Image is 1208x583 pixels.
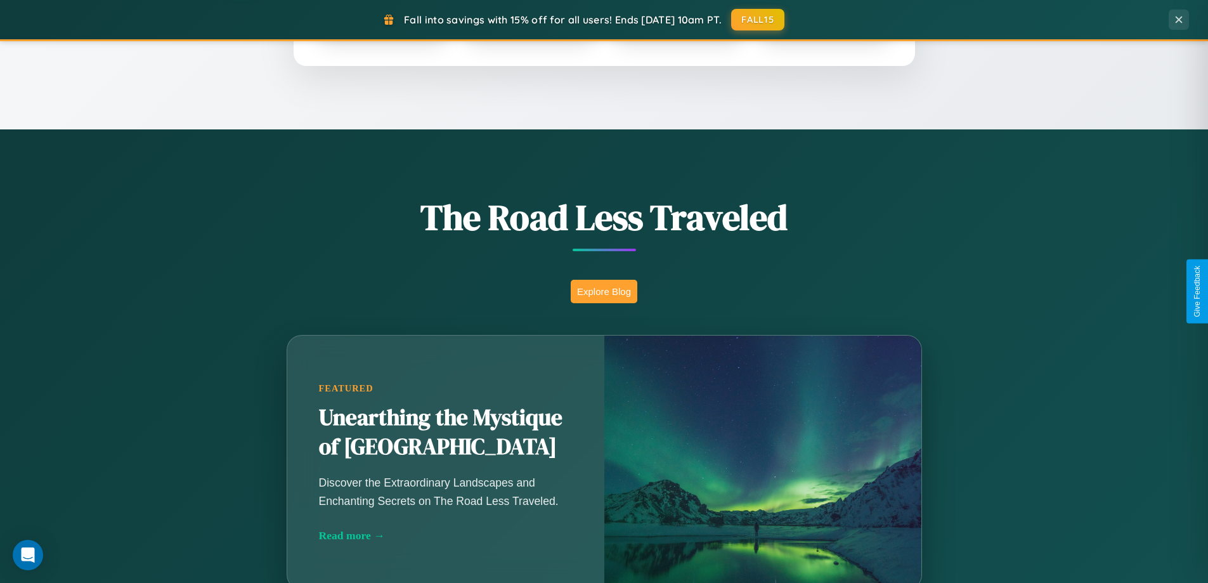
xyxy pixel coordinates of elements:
button: Explore Blog [571,280,637,303]
span: Fall into savings with 15% off for all users! Ends [DATE] 10am PT. [404,13,722,26]
button: FALL15 [731,9,784,30]
p: Discover the Extraordinary Landscapes and Enchanting Secrets on The Road Less Traveled. [319,474,573,509]
div: Give Feedback [1193,266,1202,317]
div: Read more → [319,529,573,542]
div: Open Intercom Messenger [13,540,43,570]
div: Featured [319,383,573,394]
h2: Unearthing the Mystique of [GEOGRAPHIC_DATA] [319,403,573,462]
h1: The Road Less Traveled [224,193,985,242]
